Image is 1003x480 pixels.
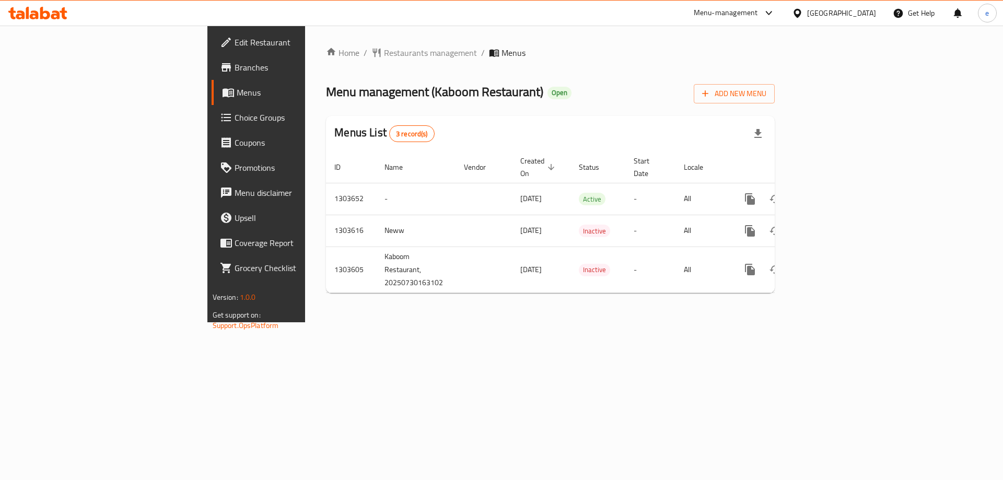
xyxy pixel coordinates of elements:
[213,319,279,332] a: Support.OpsPlatform
[675,215,729,247] td: All
[694,84,775,103] button: Add New Menu
[334,125,434,142] h2: Menus List
[334,161,354,173] span: ID
[213,290,238,304] span: Version:
[763,257,788,282] button: Change Status
[235,212,367,224] span: Upsell
[212,180,375,205] a: Menu disclaimer
[464,161,499,173] span: Vendor
[235,161,367,174] span: Promotions
[579,225,610,237] span: Inactive
[702,87,766,100] span: Add New Menu
[235,186,367,199] span: Menu disclaimer
[985,7,989,19] span: e
[547,87,572,99] div: Open
[738,218,763,243] button: more
[625,247,675,292] td: -
[763,186,788,212] button: Change Status
[235,136,367,149] span: Coupons
[326,151,846,293] table: enhanced table
[520,192,542,205] span: [DATE]
[376,247,456,292] td: Kaboom Restaurant, 20250730163102
[212,80,375,105] a: Menus
[212,130,375,155] a: Coupons
[520,155,558,180] span: Created On
[729,151,846,183] th: Actions
[371,46,477,59] a: Restaurants management
[520,263,542,276] span: [DATE]
[240,290,256,304] span: 1.0.0
[684,161,717,173] span: Locale
[738,257,763,282] button: more
[212,230,375,255] a: Coverage Report
[389,125,435,142] div: Total records count
[763,218,788,243] button: Change Status
[213,308,261,322] span: Get support on:
[384,46,477,59] span: Restaurants management
[235,36,367,49] span: Edit Restaurant
[384,161,416,173] span: Name
[745,121,771,146] div: Export file
[579,161,613,173] span: Status
[212,155,375,180] a: Promotions
[235,111,367,124] span: Choice Groups
[212,205,375,230] a: Upsell
[212,55,375,80] a: Branches
[376,183,456,215] td: -
[235,262,367,274] span: Grocery Checklist
[390,129,434,139] span: 3 record(s)
[634,155,663,180] span: Start Date
[235,61,367,74] span: Branches
[481,46,485,59] li: /
[235,237,367,249] span: Coverage Report
[237,86,367,99] span: Menus
[738,186,763,212] button: more
[625,215,675,247] td: -
[212,105,375,130] a: Choice Groups
[625,183,675,215] td: -
[212,30,375,55] a: Edit Restaurant
[807,7,876,19] div: [GEOGRAPHIC_DATA]
[520,224,542,237] span: [DATE]
[212,255,375,280] a: Grocery Checklist
[675,183,729,215] td: All
[694,7,758,19] div: Menu-management
[547,88,572,97] span: Open
[376,215,456,247] td: Neww
[579,193,605,205] span: Active
[675,247,729,292] td: All
[326,80,543,103] span: Menu management ( Kaboom Restaurant )
[579,264,610,276] span: Inactive
[326,46,775,59] nav: breadcrumb
[501,46,526,59] span: Menus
